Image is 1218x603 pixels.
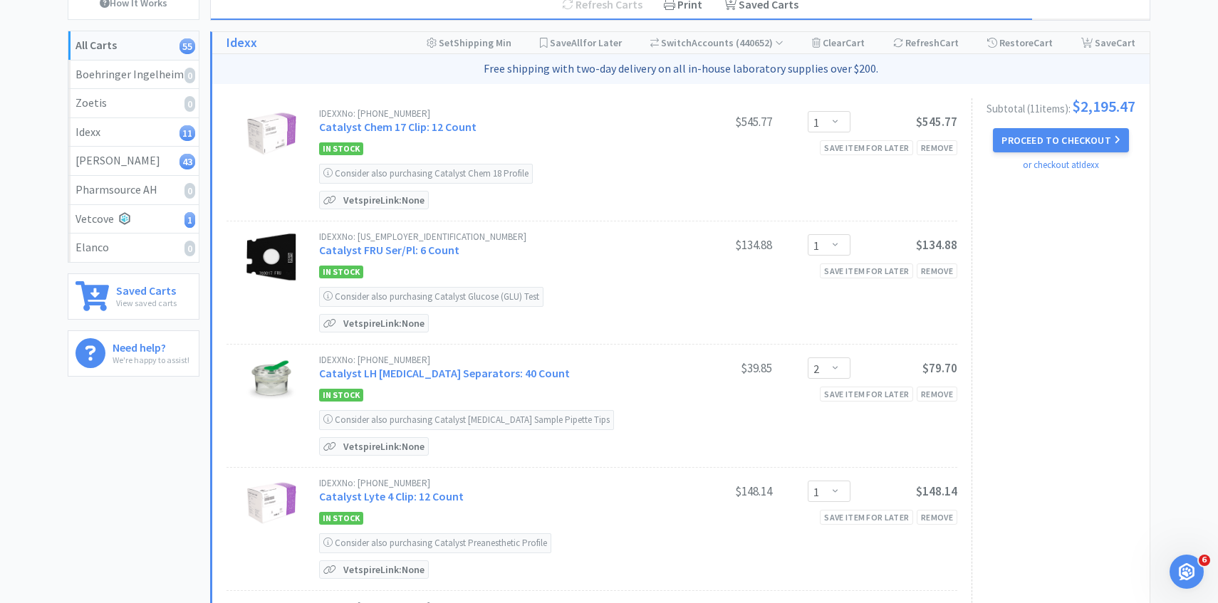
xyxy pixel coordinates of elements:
[665,113,772,130] div: $545.77
[650,32,784,53] div: Accounts
[571,36,583,49] span: All
[76,238,192,257] div: Elanco
[76,94,192,112] div: Zoetis
[812,32,865,53] div: Clear
[917,510,957,525] div: Remove
[319,512,363,525] span: In Stock
[319,232,665,241] div: IDEXX No: [US_EMPLOYER_IDENTIFICATION_NUMBER]
[820,510,913,525] div: Save item for later
[227,33,257,53] a: Idexx
[246,355,296,405] img: c30f797afefe41889bc8c61ae9addb17_175388.png
[1116,36,1135,49] span: Cart
[340,438,428,455] p: Vetspire Link: None
[179,154,195,169] i: 43
[68,118,199,147] a: Idexx11
[68,61,199,90] a: Boehringer Ingelheim0
[1034,36,1053,49] span: Cart
[319,109,665,118] div: IDEXX No: [PHONE_NUMBER]
[76,210,192,229] div: Vetcove
[820,387,913,402] div: Save item for later
[246,232,296,282] img: a26bee79d95b4edbb24d7d6fd55a4edc_175417.png
[319,142,363,155] span: In Stock
[76,123,192,142] div: Idexx
[893,32,959,53] div: Refresh
[916,114,957,130] span: $545.77
[76,65,192,84] div: Boehringer Ingelheim
[1170,555,1204,589] iframe: Intercom live chat
[319,164,533,184] div: Consider also purchasing Catalyst Chem 18 Profile
[661,36,692,49] span: Switch
[922,360,957,376] span: $79.70
[1199,555,1210,566] span: 6
[246,478,296,528] img: 913511550ccb4a17b8adc2fdb56e89a3_175549.png
[340,192,428,209] p: Vetspire Link: None
[319,366,570,380] a: Catalyst LH [MEDICAL_DATA] Separators: 40 Count
[319,478,665,488] div: IDEXX No: [PHONE_NUMBER]
[116,296,177,310] p: View saved carts
[665,483,772,500] div: $148.14
[246,109,296,159] img: 2cadb1eb9dcc4f32aa0f6c8be2f12cf0_174985.png
[1072,98,1135,114] span: $2,195.47
[427,32,511,53] div: Shipping Min
[76,38,117,52] strong: All Carts
[820,263,913,278] div: Save item for later
[550,36,622,49] span: Save for Later
[319,389,363,402] span: In Stock
[939,36,959,49] span: Cart
[319,489,464,503] a: Catalyst Lyte 4 Clip: 12 Count
[76,181,192,199] div: Pharmsource AH
[319,266,363,278] span: In Stock
[916,237,957,253] span: $134.88
[917,140,957,155] div: Remove
[319,243,459,257] a: Catalyst FRU Ser/Pl: 6 Count
[68,234,199,262] a: Elanco0
[319,287,543,307] div: Consider also purchasing Catalyst Glucose (GLU) Test
[68,89,199,118] a: Zoetis0
[179,38,195,54] i: 55
[987,32,1053,53] div: Restore
[439,36,454,49] span: Set
[184,212,195,228] i: 1
[319,120,477,134] a: Catalyst Chem 17 Clip: 12 Count
[319,533,551,553] div: Consider also purchasing Catalyst Preanesthetic Profile
[68,176,199,205] a: Pharmsource AH0
[340,561,428,578] p: Vetspire Link: None
[845,36,865,49] span: Cart
[987,98,1135,114] div: Subtotal ( 11 item s ):
[184,96,195,112] i: 0
[319,355,665,365] div: IDEXX No: [PHONE_NUMBER]
[917,387,957,402] div: Remove
[916,483,957,499] span: $148.14
[665,360,772,377] div: $39.85
[319,410,614,430] div: Consider also purchasing Catalyst [MEDICAL_DATA] Sample Pipette Tips
[1023,159,1099,171] a: or checkout at Idexx
[116,281,177,296] h6: Saved Carts
[68,31,199,61] a: All Carts55
[917,263,957,278] div: Remove
[184,241,195,256] i: 0
[820,140,913,155] div: Save item for later
[113,338,189,353] h6: Need help?
[68,273,199,320] a: Saved CartsView saved carts
[179,125,195,141] i: 11
[76,152,192,170] div: [PERSON_NAME]
[184,68,195,83] i: 0
[218,60,1144,78] p: Free shipping with two-day delivery on all in-house laboratory supplies over $200.
[113,353,189,367] p: We're happy to assist!
[68,147,199,176] a: [PERSON_NAME]43
[340,315,428,332] p: Vetspire Link: None
[68,205,199,234] a: Vetcove1
[184,183,195,199] i: 0
[665,236,772,253] div: $134.88
[993,128,1128,152] button: Proceed to Checkout
[734,36,784,49] span: ( 440652 )
[1081,32,1135,53] div: Save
